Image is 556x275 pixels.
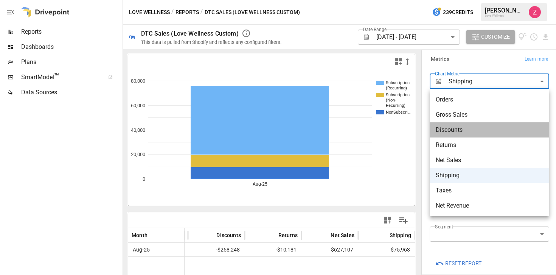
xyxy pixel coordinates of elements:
span: Net Sales [436,156,543,165]
span: Returns [436,141,543,150]
span: Shipping [436,171,543,180]
span: Orders [436,95,543,104]
span: Taxes [436,186,543,195]
span: Gross Sales [436,110,543,119]
span: Net Revenue [436,201,543,210]
span: Discounts [436,125,543,134]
